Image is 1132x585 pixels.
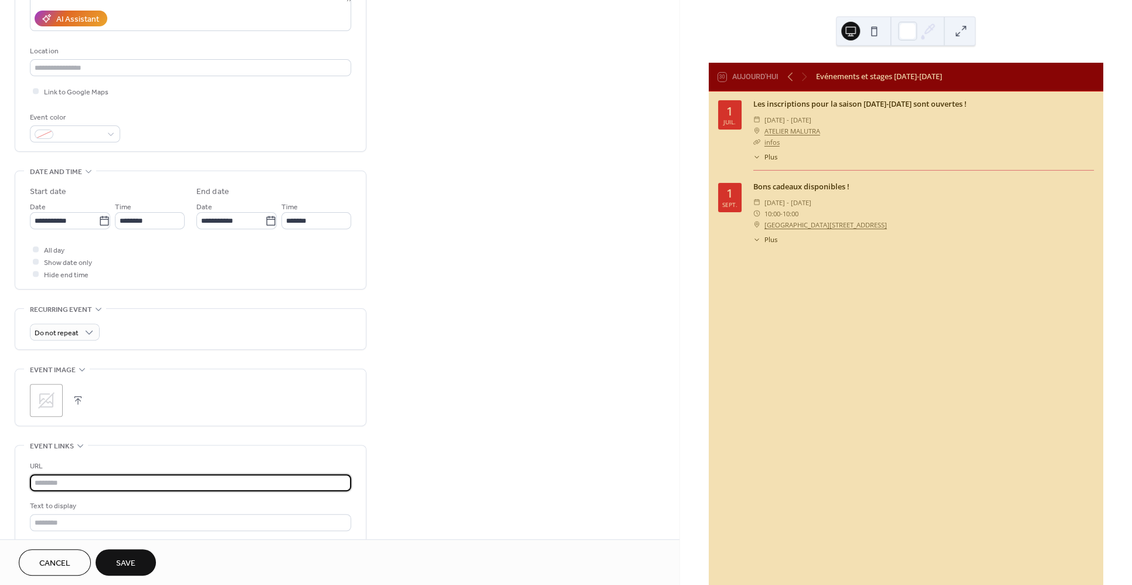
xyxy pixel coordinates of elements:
[30,186,66,198] div: Start date
[196,201,212,213] span: Date
[764,114,811,125] span: [DATE] - [DATE]
[753,181,1094,192] div: Bons cadeaux disponibles !
[30,201,46,213] span: Date
[753,137,761,148] div: ​
[722,202,737,208] div: sept.
[19,549,91,576] button: Cancel
[35,11,107,26] button: AI Assistant
[753,197,761,208] div: ​
[44,257,92,269] span: Show date only
[30,45,349,57] div: Location
[816,71,942,82] div: Evénements et stages [DATE]-[DATE]
[44,86,108,98] span: Link to Google Maps
[96,549,156,576] button: Save
[764,235,777,245] span: Plus
[753,235,777,245] button: ​Plus
[30,440,74,453] span: Event links
[783,208,798,219] span: 10:00
[753,219,761,230] div: ​
[764,208,780,219] span: 10:00
[115,201,131,213] span: Time
[196,186,229,198] div: End date
[30,166,82,178] span: Date and time
[753,208,761,219] div: ​
[764,219,887,230] a: [GEOGRAPHIC_DATA][STREET_ADDRESS]
[281,201,298,213] span: Time
[753,114,761,125] div: ​
[35,326,79,340] span: Do not repeat
[30,111,118,124] div: Event color
[753,152,761,162] div: ​
[44,244,64,257] span: All day
[726,188,733,199] div: 1
[753,125,761,137] div: ​
[726,106,733,117] div: 1
[39,557,70,570] span: Cancel
[116,557,135,570] span: Save
[723,119,736,125] div: juil.
[30,500,349,512] div: Text to display
[56,13,99,26] div: AI Assistant
[44,269,89,281] span: Hide end time
[753,152,777,162] button: ​Plus
[764,138,780,147] a: infos
[753,235,761,245] div: ​
[780,208,783,219] span: -
[30,384,63,417] div: ;
[30,460,349,472] div: URL
[764,152,777,162] span: Plus
[764,125,820,137] a: ATELIER MALUTRA
[30,304,92,316] span: Recurring event
[764,197,811,208] span: [DATE] - [DATE]
[753,98,967,109] a: Les inscriptions pour la saison [DATE]-[DATE] sont ouvertes !
[30,364,76,376] span: Event image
